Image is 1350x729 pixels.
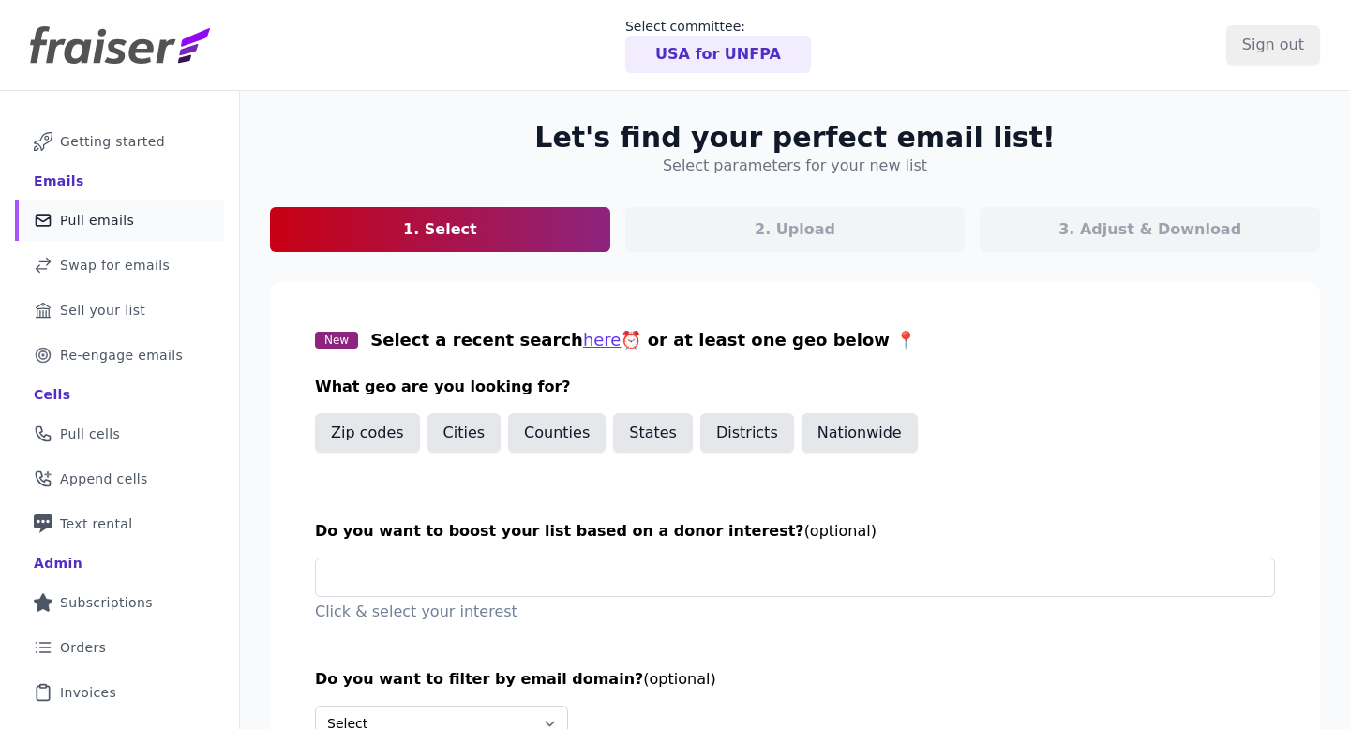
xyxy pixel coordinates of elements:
span: Pull emails [60,211,134,230]
a: Getting started [15,121,224,162]
span: Re-engage emails [60,346,183,364]
div: Admin [34,554,82,573]
a: Swap for emails [15,245,224,286]
span: Append cells [60,469,148,488]
h3: What geo are you looking for? [315,376,1275,398]
span: Swap for emails [60,256,170,275]
p: 3. Adjust & Download [1058,218,1241,241]
span: Invoices [60,683,116,702]
button: Nationwide [802,413,918,453]
button: Zip codes [315,413,420,453]
a: Invoices [15,672,224,713]
span: Sell your list [60,301,145,320]
img: Fraiser Logo [30,26,210,64]
span: Subscriptions [60,593,153,612]
a: 1. Select [270,207,610,252]
button: Districts [700,413,794,453]
button: Counties [508,413,606,453]
p: 1. Select [403,218,477,241]
a: Pull emails [15,200,224,241]
span: (optional) [804,522,877,540]
span: Pull cells [60,424,120,443]
a: Re-engage emails [15,335,224,376]
span: New [315,332,358,349]
span: (optional) [643,670,715,688]
button: Cities [427,413,502,453]
a: Select committee: USA for UNFPA [625,17,811,73]
span: Getting started [60,132,165,151]
a: Sell your list [15,290,224,331]
span: Do you want to filter by email domain? [315,670,643,688]
p: Select committee: [625,17,811,36]
a: Subscriptions [15,582,224,623]
a: Orders [15,627,224,668]
span: Select a recent search ⏰ or at least one geo below 📍 [370,330,916,350]
div: Cells [34,385,70,404]
button: States [613,413,693,453]
span: Orders [60,638,106,657]
a: Append cells [15,458,224,499]
p: 2. Upload [755,218,835,241]
h2: Let's find your perfect email list! [534,121,1055,155]
h4: Select parameters for your new list [663,155,927,177]
a: Pull cells [15,413,224,454]
a: Text rental [15,503,224,544]
input: Sign out [1226,25,1320,65]
p: USA for UNFPA [655,43,781,66]
span: Text rental [60,514,133,533]
button: here [583,327,622,353]
div: Emails [34,171,84,190]
span: Do you want to boost your list based on a donor interest? [315,522,804,540]
p: Click & select your interest [315,601,1275,623]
